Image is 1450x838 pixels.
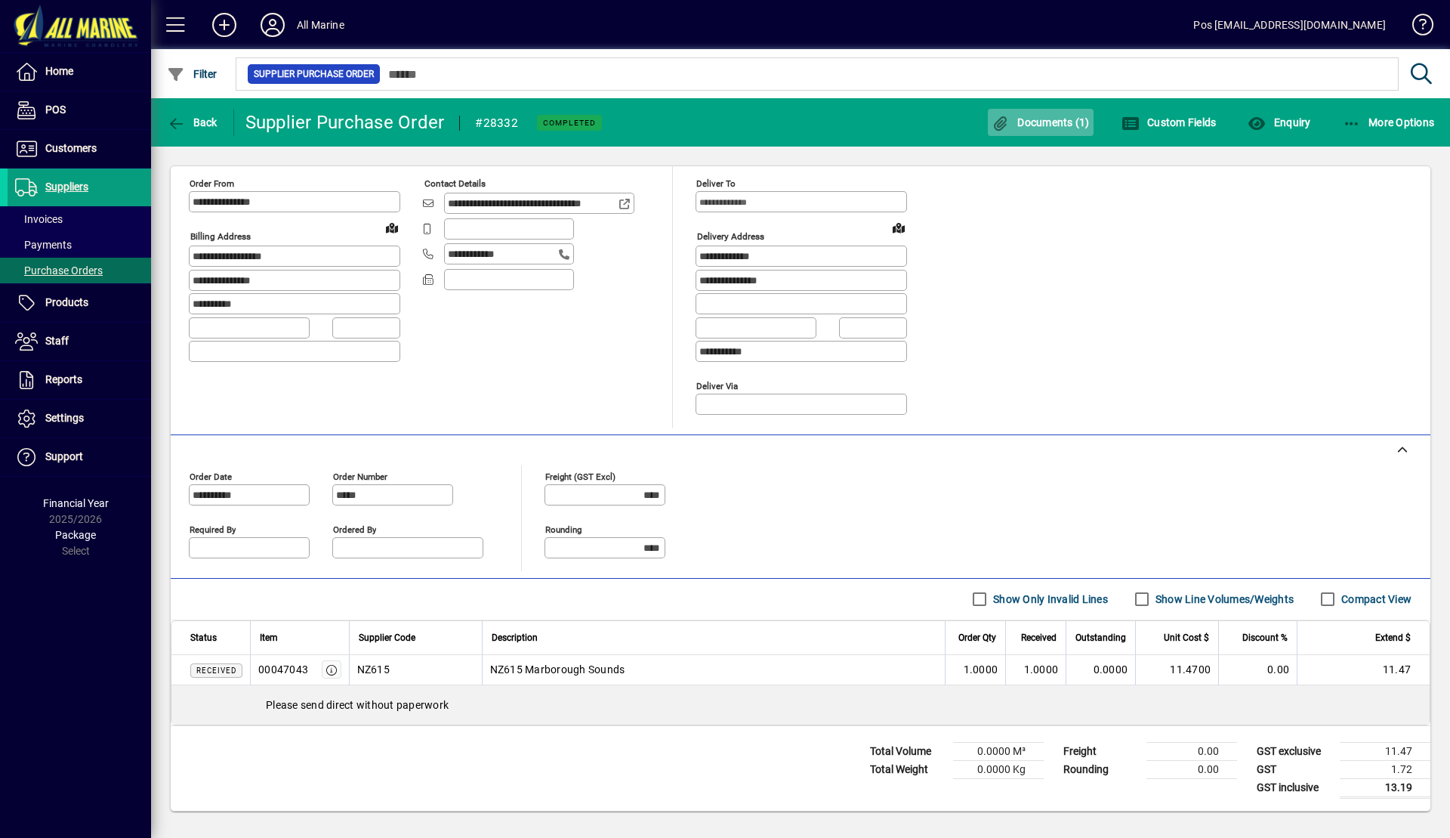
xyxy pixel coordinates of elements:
mat-label: Deliver To [696,178,736,189]
span: Suppliers [45,181,88,193]
a: Reports [8,361,151,399]
button: More Options [1339,109,1439,136]
span: Staff [45,335,69,347]
td: 1.0000 [945,655,1005,685]
div: 00047043 [258,662,308,677]
span: POS [45,104,66,116]
span: Products [45,296,88,308]
a: Customers [8,130,151,168]
span: Item [260,629,278,646]
span: Completed [543,118,596,128]
span: Discount % [1242,629,1288,646]
span: Package [55,529,96,541]
div: #28332 [475,111,518,135]
td: Total Weight [862,760,953,778]
td: Freight [1056,742,1146,760]
td: 0.00 [1146,760,1237,778]
span: Financial Year [43,497,109,509]
a: Staff [8,323,151,360]
mat-label: Order number [333,471,387,481]
td: 1.72 [1340,760,1430,778]
span: Custom Fields [1121,116,1217,128]
mat-label: Ordered by [333,524,376,534]
button: Add [200,11,248,39]
td: GST inclusive [1249,778,1340,797]
mat-label: Required by [190,524,236,534]
mat-label: Freight (GST excl) [545,471,615,481]
td: 11.47 [1297,655,1430,685]
mat-label: Order date [190,471,232,481]
mat-label: Rounding [545,524,582,534]
td: 0.0000 Kg [953,760,1044,778]
span: Back [167,116,217,128]
a: View on map [887,215,911,240]
span: Unit Cost $ [1164,629,1209,646]
td: GST [1249,760,1340,778]
a: Invoices [8,206,151,232]
span: Home [45,65,73,77]
a: POS [8,91,151,129]
a: Knowledge Base [1401,3,1431,52]
label: Show Line Volumes/Weights [1152,592,1294,607]
td: 13.19 [1340,778,1430,797]
app-page-header-button: Back [151,109,234,136]
td: GST exclusive [1249,742,1340,760]
td: NZ615 [349,655,482,685]
label: Compact View [1338,592,1411,607]
a: Products [8,284,151,322]
td: 0.0000 M³ [953,742,1044,760]
a: Support [8,438,151,476]
td: 0.00 [1218,655,1297,685]
mat-label: Order from [190,178,234,189]
div: Supplier Purchase Order [245,110,445,135]
td: 0.00 [1146,742,1237,760]
span: NZ615 Marborough Sounds [490,662,625,677]
button: Custom Fields [1118,109,1220,136]
td: Rounding [1056,760,1146,778]
span: Support [45,450,83,462]
span: Received [196,666,236,675]
button: Profile [248,11,297,39]
button: Enquiry [1244,109,1314,136]
div: Pos [EMAIL_ADDRESS][DOMAIN_NAME] [1193,13,1386,37]
button: Documents (1) [988,109,1094,136]
button: Filter [163,60,221,88]
span: Status [190,629,217,646]
a: Settings [8,400,151,438]
label: Show Only Invalid Lines [990,592,1108,607]
span: Order Qty [958,629,996,646]
a: Payments [8,232,151,258]
span: Supplier Code [359,629,415,646]
span: More Options [1343,116,1435,128]
a: Home [8,53,151,91]
div: All Marine [297,13,344,37]
span: Reports [45,373,82,385]
div: Please send direct without paperwork [171,685,1430,725]
span: Supplier Purchase Order [254,66,374,82]
span: Documents (1) [992,116,1090,128]
span: Outstanding [1075,629,1126,646]
td: 0.0000 [1066,655,1135,685]
button: Back [163,109,221,136]
td: Total Volume [862,742,953,760]
td: 11.4700 [1135,655,1218,685]
a: Purchase Orders [8,258,151,283]
span: Settings [45,412,84,424]
span: Invoices [15,213,63,225]
span: Purchase Orders [15,264,103,277]
span: Filter [167,68,217,80]
mat-label: Deliver via [696,380,738,391]
a: View on map [380,215,404,240]
span: Enquiry [1248,116,1310,128]
span: Received [1021,629,1057,646]
span: Payments [15,239,72,251]
span: Customers [45,142,97,154]
td: 1.0000 [1005,655,1066,685]
span: Description [492,629,538,646]
span: Extend $ [1375,629,1411,646]
td: 11.47 [1340,742,1430,760]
